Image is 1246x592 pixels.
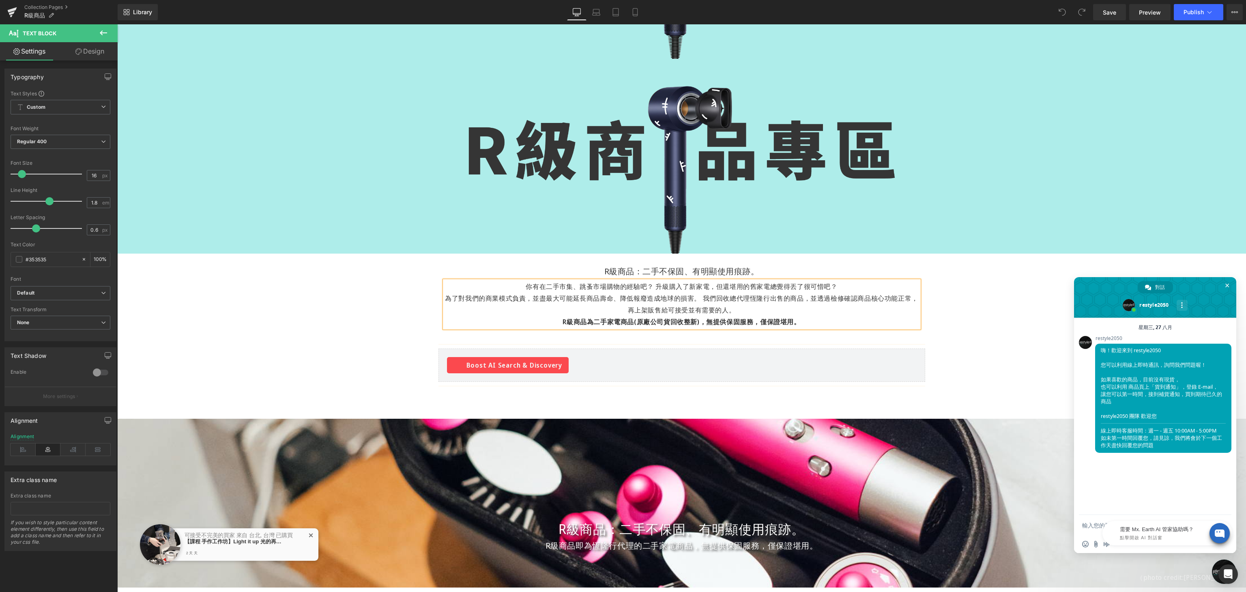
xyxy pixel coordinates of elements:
h3: R級商品：二手不保固、有明顯使用痕跡。 [327,241,802,252]
p: 可接受不完美的買家 來自 台北, 台灣 已購買 [67,508,176,514]
div: Extra class name [11,472,57,483]
span: px [102,173,109,178]
div: If you wish to style particular content element differently, then use this field to add a class n... [11,519,110,551]
span: Preview [1139,8,1161,17]
button: Redo [1074,4,1090,20]
span: Boost AI Search & Discovery [349,336,445,346]
p: 為了對我們的商業模式負責，並盡最大可能延長商品壽命、降低報廢造成地球的損害。 我們回收總代理恆隆行出售的商品，並透過檢修確認商品核心功能正常，再上架販售給可接受並有需要的人。 [327,268,802,292]
b: R級商品為二手家電商品( [445,293,519,302]
div: Letter Spacing [11,215,110,220]
div: Text Color [11,242,110,248]
span: Save [1103,8,1116,17]
button: More [1227,4,1243,20]
div: Extra class name [11,493,110,499]
a: 關閉聊天 [1095,535,1119,560]
span: ✕ [191,508,197,514]
span: R級商品 [24,12,45,19]
div: Text Shadow [11,348,46,359]
div: Text Transform [11,307,110,312]
p: More settings [43,393,75,400]
div: Line Height [11,187,110,193]
span: 關閉聊天 [1106,257,1114,265]
img: 【課程 手作工作坊】Light it up 光的再造 永續工作坊 - 8/27（三） [23,500,63,540]
span: restyle2050 [978,311,1114,317]
a: Desktop [567,4,586,20]
div: Font Weight [11,126,110,131]
div: Alignment [11,413,38,424]
p: 你有在二手市集、跳蚤市場購物的經驗吧？ 升級購入了新家電，但還堪用的舊家電總覺得丟了很可惜吧？ [327,256,802,268]
b: Regular 400 [17,138,47,144]
div: Font [11,276,110,282]
div: Open Intercom Messenger [1218,564,1238,584]
button: Undo [1054,4,1070,20]
a: Tablet [606,4,625,20]
span: px [102,227,109,232]
a: 對話 [1020,257,1056,269]
div: Typography [11,69,44,80]
div: Alignment [11,434,34,439]
span: 對話 [1038,257,1048,269]
span: 原廠公司貨回收整新 [520,293,580,302]
a: 【課程 手作工作坊】Light it up 光的再造 永續工作坊 - 8/27（三） [67,514,169,521]
span: em [102,200,109,205]
b: Custom [27,104,45,111]
button: More settings [5,387,116,406]
b: )，無提供保固服務，僅保證堪用。 [580,293,683,302]
a: Collection Pages [24,4,118,11]
div: % [90,252,110,267]
iframe: Tiledesk Widget [958,487,1121,527]
i: Default [17,290,34,297]
div: Text Styles [11,90,110,97]
span: Publish [1184,9,1204,15]
input: Color [26,255,77,264]
a: Preview [1129,4,1171,20]
span: Library [133,9,152,16]
span: 2 天 天 [67,525,82,532]
div: Font Size [11,160,110,166]
div: 星​期三, 27 八月 [1021,301,1055,306]
span: Text Block [23,30,56,37]
a: Design [60,42,119,60]
span: 嗨！歡迎來到 restyle2050 您可以利用線上即時通訊，詢問我們問題喔！ 如果喜歡的商品，目前沒有現貨， 也可以利用 商品頁上「貨到通知」，登錄 E-mail， 讓您可以第一時間，接到補貨... [984,323,1109,424]
a: Laptop [586,4,606,20]
a: New Library [118,4,158,20]
button: Publish [1174,4,1223,20]
div: Enable [11,369,85,377]
a: Mobile [625,4,645,20]
b: None [17,319,30,325]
